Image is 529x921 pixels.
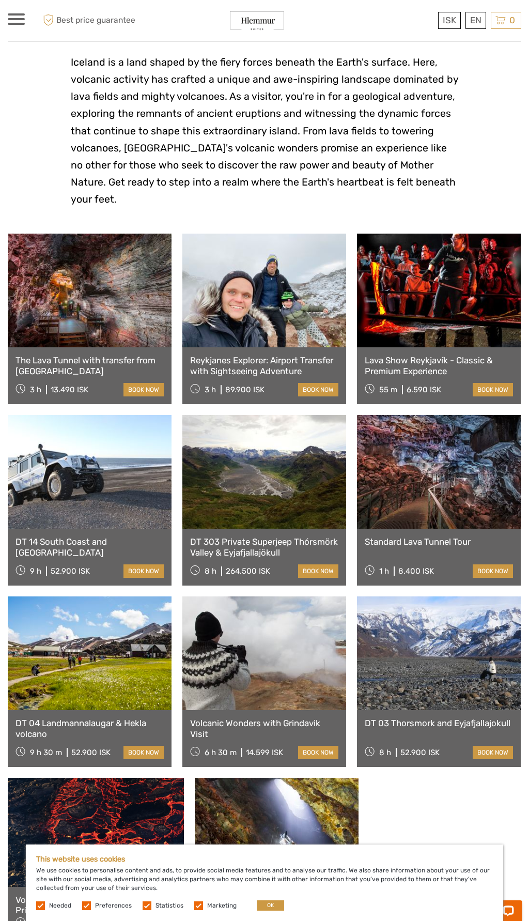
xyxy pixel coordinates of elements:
[155,901,183,910] label: Statistics
[30,385,41,394] span: 3 h
[71,748,111,757] div: 52.900 ISK
[51,385,88,394] div: 13.490 ISK
[51,566,90,576] div: 52.900 ISK
[400,748,440,757] div: 52.900 ISK
[227,8,287,33] img: General Info:
[226,566,270,576] div: 264.500 ISK
[15,718,164,739] a: DT 04 Landmannalaugar & Hekla volcano
[123,746,164,759] a: book now
[257,900,284,911] button: OK
[119,16,131,28] button: Open LiveChat chat widget
[190,718,338,739] a: Volcanic Wonders with Grindavik Visit
[443,15,456,25] span: ISK
[365,536,513,547] a: Standard Lava Tunnel Tour
[379,748,391,757] span: 8 h
[205,385,216,394] span: 3 h
[473,383,513,396] a: book now
[15,355,164,376] a: The Lava Tunnel with transfer from [GEOGRAPHIC_DATA]
[190,355,338,376] a: Reykjanes Explorer: Airport Transfer with Sightseeing Adventure
[365,718,513,728] a: DT 03 Thorsmork and Eyjafjallajokull
[30,566,41,576] span: 9 h
[298,564,338,578] a: book now
[407,385,441,394] div: 6.590 ISK
[298,383,338,396] a: book now
[71,56,458,205] span: Iceland is a land shaped by the fiery forces beneath the Earth's surface. Here, volcanic activity...
[36,855,493,864] h5: This website uses cookies
[49,901,71,910] label: Needed
[379,385,397,394] span: 55 m
[465,12,486,29] div: EN
[225,385,264,394] div: 89.900 ISK
[246,748,283,757] div: 14.599 ISK
[123,383,164,396] a: book now
[207,901,237,910] label: Marketing
[40,12,136,29] span: Best price guarantee
[26,845,503,921] div: We use cookies to personalise content and ads, to provide social media features and to analyse ou...
[473,564,513,578] a: book now
[298,746,338,759] a: book now
[15,895,176,916] a: Volcanic Lava Eruption Tour - Also Private option
[205,566,216,576] span: 8 h
[95,901,132,910] label: Preferences
[473,746,513,759] a: book now
[365,355,513,376] a: Lava Show Reykjavík - Classic & Premium Experience
[123,564,164,578] a: book now
[398,566,434,576] div: 8.400 ISK
[15,536,164,558] a: DT 14 South Coast and [GEOGRAPHIC_DATA]
[379,566,389,576] span: 1 h
[30,748,62,757] span: 9 h 30 m
[508,15,517,25] span: 0
[205,748,237,757] span: 6 h 30 m
[14,18,117,26] p: Chat now
[190,536,338,558] a: DT 303 Private Superjeep Thórsmörk Valley & Eyjafjallajökull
